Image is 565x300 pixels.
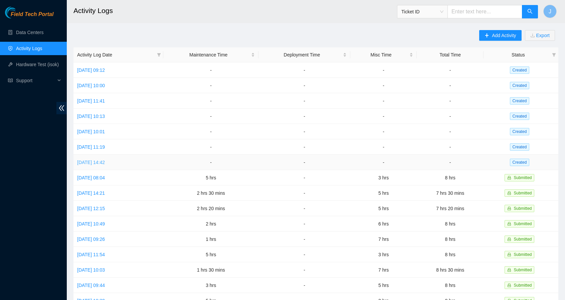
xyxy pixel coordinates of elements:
[163,262,258,278] td: 1 hrs 30 mins
[522,5,538,18] button: search
[417,155,484,170] td: -
[350,124,417,139] td: -
[514,252,532,257] span: Submitted
[485,33,489,38] span: plus
[350,78,417,93] td: -
[77,51,154,58] span: Activity Log Date
[258,247,350,262] td: -
[487,51,549,58] span: Status
[77,129,105,134] a: [DATE] 10:01
[157,53,161,57] span: filter
[163,247,258,262] td: 5 hrs
[479,30,521,41] button: plusAdd Activity
[77,190,105,196] a: [DATE] 14:21
[16,62,59,67] a: Hardware Test (isok)
[350,139,417,155] td: -
[8,78,13,83] span: read
[507,191,511,195] span: lock
[5,12,53,21] a: Akamai TechnologiesField Tech Portal
[417,201,484,216] td: 7 hrs 20 mins
[417,232,484,247] td: 8 hrs
[417,262,484,278] td: 8 hrs 30 mins
[16,74,55,87] span: Support
[417,278,484,293] td: 8 hrs
[56,102,67,114] span: double-left
[163,139,258,155] td: -
[510,66,530,74] span: Created
[492,32,516,39] span: Add Activity
[401,7,443,17] span: Ticket ID
[77,83,105,88] a: [DATE] 10:00
[514,268,532,272] span: Submitted
[510,128,530,135] span: Created
[350,278,417,293] td: 5 hrs
[163,278,258,293] td: 3 hrs
[16,30,43,35] a: Data Centers
[163,216,258,232] td: 2 hrs
[417,247,484,262] td: 8 hrs
[163,185,258,201] td: 2 hrs 30 mins
[16,46,42,51] a: Activity Logs
[5,7,34,18] img: Akamai Technologies
[77,160,105,165] a: [DATE] 14:42
[258,62,350,78] td: -
[163,93,258,109] td: -
[350,109,417,124] td: -
[77,252,105,257] a: [DATE] 11:54
[258,185,350,201] td: -
[258,78,350,93] td: -
[77,175,105,180] a: [DATE] 08:04
[77,67,105,73] a: [DATE] 09:12
[507,176,511,180] span: lock
[350,247,417,262] td: 3 hrs
[507,268,511,272] span: lock
[527,9,533,15] span: search
[514,191,532,195] span: Submitted
[258,93,350,109] td: -
[258,155,350,170] td: -
[258,278,350,293] td: -
[507,222,511,226] span: lock
[258,216,350,232] td: -
[514,175,532,180] span: Submitted
[549,7,551,16] span: J
[510,159,530,166] span: Created
[551,50,557,60] span: filter
[11,11,53,18] span: Field Tech Portal
[510,97,530,105] span: Created
[350,62,417,78] td: -
[417,47,484,62] th: Total Time
[514,206,532,211] span: Submitted
[350,170,417,185] td: 3 hrs
[258,170,350,185] td: -
[417,109,484,124] td: -
[77,267,105,273] a: [DATE] 10:03
[163,109,258,124] td: -
[163,78,258,93] td: -
[77,144,105,150] a: [DATE] 11:19
[514,283,532,288] span: Submitted
[447,5,522,18] input: Enter text here...
[552,53,556,57] span: filter
[507,206,511,210] span: lock
[417,93,484,109] td: -
[417,216,484,232] td: 8 hrs
[77,237,105,242] a: [DATE] 09:26
[510,82,530,89] span: Created
[156,50,162,60] span: filter
[258,201,350,216] td: -
[77,221,105,227] a: [DATE] 10:49
[417,124,484,139] td: -
[258,232,350,247] td: -
[543,5,557,18] button: J
[510,143,530,151] span: Created
[350,155,417,170] td: -
[525,30,555,41] button: downloadExport
[163,232,258,247] td: 1 hrs
[507,237,511,241] span: lock
[77,114,105,119] a: [DATE] 10:13
[514,237,532,242] span: Submitted
[417,139,484,155] td: -
[258,262,350,278] td: -
[163,170,258,185] td: 5 hrs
